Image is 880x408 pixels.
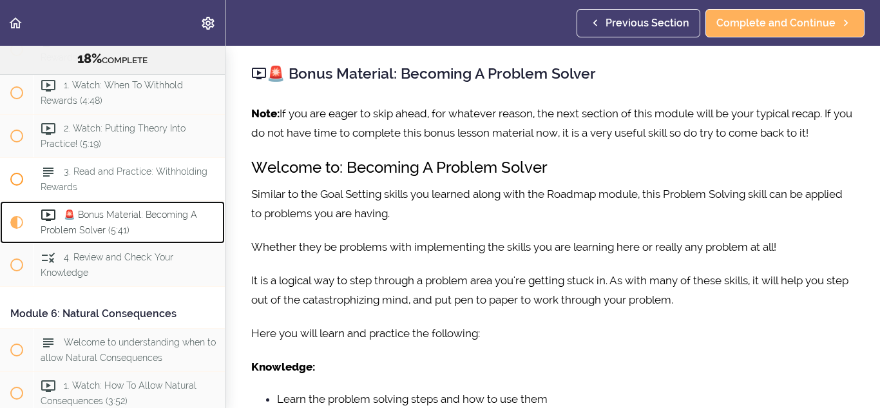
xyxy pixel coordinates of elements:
strong: Knowledge: [251,360,315,373]
span: If you are eager to skip ahead, for whatever reason, the next section of this module will be your... [251,107,852,139]
a: Complete and Continue [705,9,865,37]
span: 4. Review and Check: Your Knowledge [41,252,173,277]
span: 🚨 Bonus Material: Becoming A Problem Solver (5:41) [41,209,197,235]
h2: 🚨 Bonus Material: Becoming A Problem Solver [251,63,854,84]
span: Welcome to understanding when to allow Natural Consequences [41,337,216,362]
span: Complete and Continue [716,15,836,31]
span: 1. Watch: How To Allow Natural Consequences (3:52) [41,380,196,405]
span: Previous Section [606,15,689,31]
span: Whether they be problems with implementing the skills you are learning here or really any problem... [251,240,776,253]
span: 18% [77,51,102,66]
svg: Settings Menu [200,15,216,31]
span: Here you will learn and practice the following: [251,327,480,340]
span: 2. Watch: Putting Theory Into Practice! (5:19) [41,123,186,148]
span: 3. Read and Practice: Withholding Rewards [41,166,207,191]
svg: Back to course curriculum [8,15,23,31]
span: Welcome to: Becoming A Problem Solver [251,158,548,177]
div: COMPLETE [16,51,209,68]
span: 1. Watch: When To Withhold Rewards (4:48) [41,81,183,106]
strong: Note: [251,107,280,120]
span: Learn the problem solving steps and how to use them [277,393,548,405]
span: It is a logical way to step through a problem area you're getting stuck in. As with many of these... [251,274,848,306]
a: Previous Section [577,9,700,37]
span: Similar to the Goal Setting skills you learned along with the Roadmap module, this Problem Solvin... [251,188,843,220]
